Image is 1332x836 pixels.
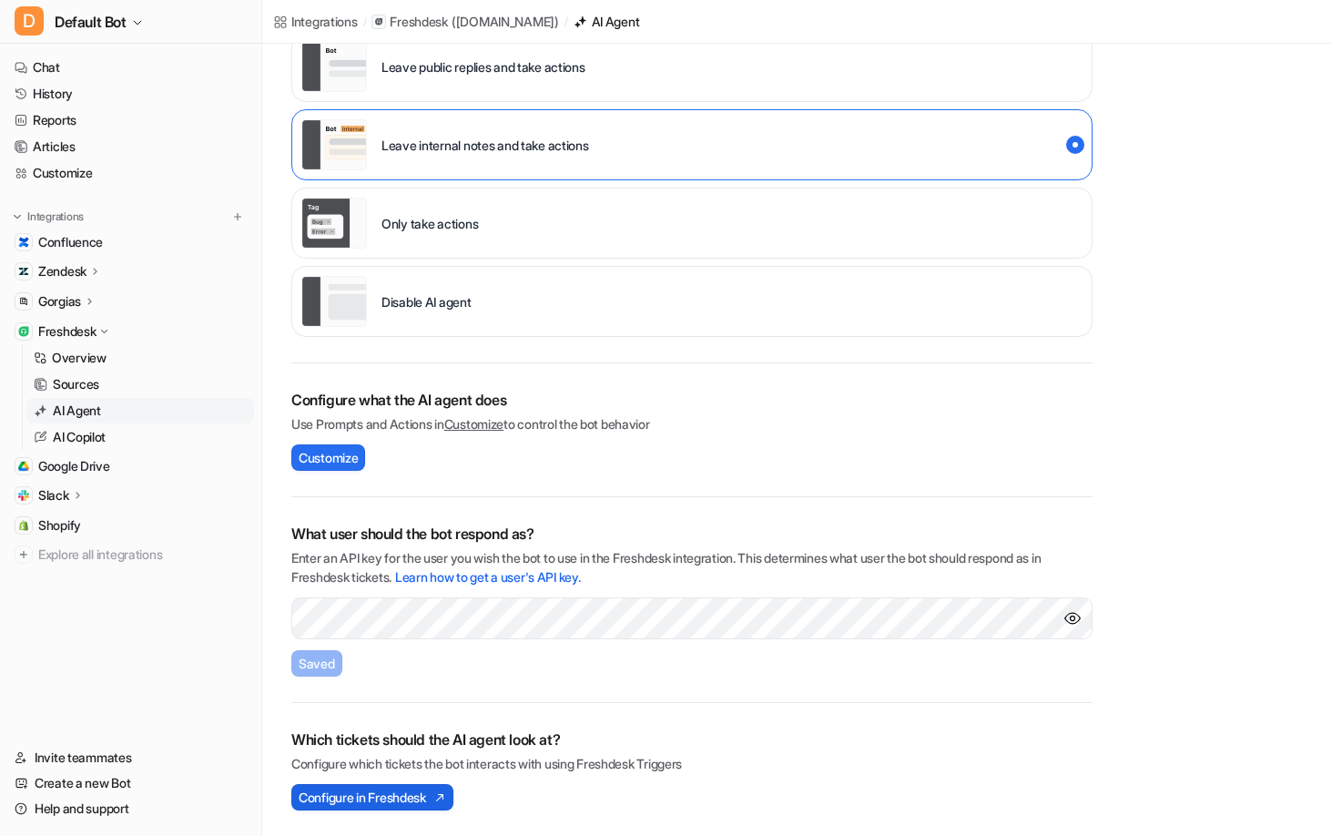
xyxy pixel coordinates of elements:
button: Saved [291,650,342,677]
img: Google Drive [18,461,29,472]
p: Slack [38,486,69,505]
a: ConfluenceConfluence [7,229,254,255]
a: Customize [7,160,254,186]
a: Invite teammates [7,745,254,770]
a: AI Agent [574,12,640,31]
span: Shopify [38,516,81,535]
a: Freshdesk([DOMAIN_NAME]) [371,13,558,31]
span: Default Bot [55,9,127,35]
p: Leave internal notes and take actions [381,136,589,155]
a: Integrations [273,12,358,31]
img: Show [1063,609,1082,627]
p: Use Prompts and Actions in to control the bot behavior [291,414,1093,433]
p: AI Copilot [53,428,106,446]
button: Integrations [7,208,89,226]
img: Disable AI agent [301,276,367,327]
div: live::external_reply [291,31,1093,102]
a: History [7,81,254,107]
a: AI Agent [26,398,254,423]
img: Only take actions [301,198,367,249]
p: Configure which tickets the bot interacts with using Freshdesk Triggers [291,754,1093,773]
img: menu_add.svg [231,210,244,223]
p: ( [DOMAIN_NAME] ) [452,13,559,31]
div: live::internal_reply [291,109,1093,180]
div: Integrations [291,12,358,31]
a: Overview [26,345,254,371]
a: Google DriveGoogle Drive [7,454,254,479]
p: Leave public replies and take actions [381,57,585,76]
p: Zendesk [38,262,86,280]
p: Sources [53,375,99,393]
a: ShopifyShopify [7,513,254,538]
img: Zendesk [18,266,29,277]
p: Freshdesk [38,322,96,341]
a: Customize [444,416,503,432]
img: Gorgias [18,296,29,307]
a: Help and support [7,796,254,821]
p: Gorgias [38,292,81,311]
img: Confluence [18,237,29,248]
span: / [564,14,568,30]
span: / [363,14,367,30]
img: Leave internal notes and take actions [301,119,367,170]
a: Sources [26,372,254,397]
a: Chat [7,55,254,80]
span: Configure in Freshdesk [299,788,426,807]
div: paused::disabled [291,266,1093,337]
a: Explore all integrations [7,542,254,567]
p: Freshdesk [390,13,447,31]
span: Confluence [38,233,103,251]
span: Explore all integrations [38,540,247,569]
img: Slack [18,490,29,501]
a: AI Copilot [26,424,254,450]
p: Integrations [27,209,84,224]
button: Customize [291,444,365,471]
h2: What user should the bot respond as? [291,523,1093,545]
div: live::disabled [291,188,1093,259]
span: Saved [299,654,335,673]
h2: Which tickets should the AI agent look at? [291,729,1093,750]
p: Disable AI agent [381,292,472,311]
a: Reports [7,107,254,133]
p: Only take actions [381,214,478,233]
p: AI Agent [53,402,101,420]
a: Articles [7,134,254,159]
a: Learn how to get a user's API key. [395,569,580,585]
span: Google Drive [38,457,110,475]
span: Customize [299,448,358,467]
button: Show API key [1063,609,1082,627]
div: AI Agent [592,12,640,31]
img: expand menu [11,210,24,223]
img: Leave public replies and take actions [301,41,367,92]
h2: Configure what the AI agent does [291,389,1093,411]
p: Enter an API key for the user you wish the bot to use in the Freshdesk integration. This determin... [291,548,1093,586]
a: Create a new Bot [7,770,254,796]
img: explore all integrations [15,545,33,564]
button: Configure in Freshdesk [291,784,453,811]
p: Overview [52,349,107,367]
span: D [15,6,44,36]
img: Freshdesk [18,326,29,337]
img: Shopify [18,520,29,531]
